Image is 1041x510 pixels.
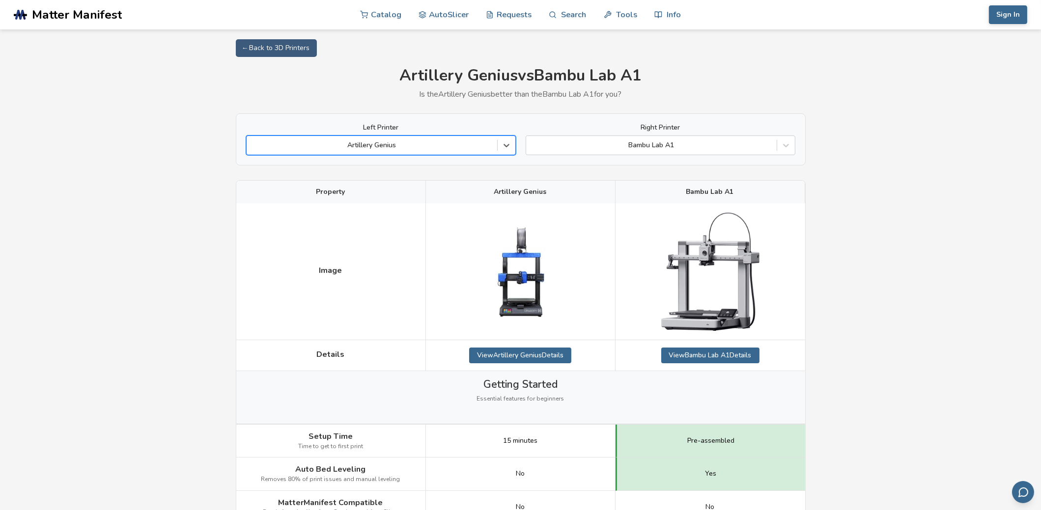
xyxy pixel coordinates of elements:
[477,396,564,403] span: Essential features for beginners
[516,470,525,478] span: No
[494,188,547,196] span: Artillery Genius
[471,211,569,332] img: Artillery Genius
[469,348,571,363] a: ViewArtillery GeniusDetails
[705,470,717,478] span: Yes
[661,348,760,363] a: ViewBambu Lab A1Details
[316,188,345,196] span: Property
[236,39,317,57] a: ← Back to 3D Printers
[236,67,806,85] h1: Artillery Genius vs Bambu Lab A1
[1012,481,1034,503] button: Send feedback via email
[531,141,533,149] input: Bambu Lab A1
[661,213,760,331] img: Bambu Lab A1
[503,437,537,445] span: 15 minutes
[317,350,345,359] span: Details
[296,465,366,474] span: Auto Bed Leveling
[686,188,734,196] span: Bambu Lab A1
[236,90,806,99] p: Is the Artillery Genius better than the Bambu Lab A1 for you?
[309,432,353,441] span: Setup Time
[483,378,558,390] span: Getting Started
[319,266,342,275] span: Image
[279,498,383,507] span: MatterManifest Compatible
[687,437,734,445] span: Pre-assembled
[526,124,795,132] label: Right Printer
[246,124,516,132] label: Left Printer
[32,8,122,22] span: Matter Manifest
[989,5,1027,24] button: Sign In
[298,443,363,450] span: Time to get to first print
[261,476,400,483] span: Removes 80% of print issues and manual leveling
